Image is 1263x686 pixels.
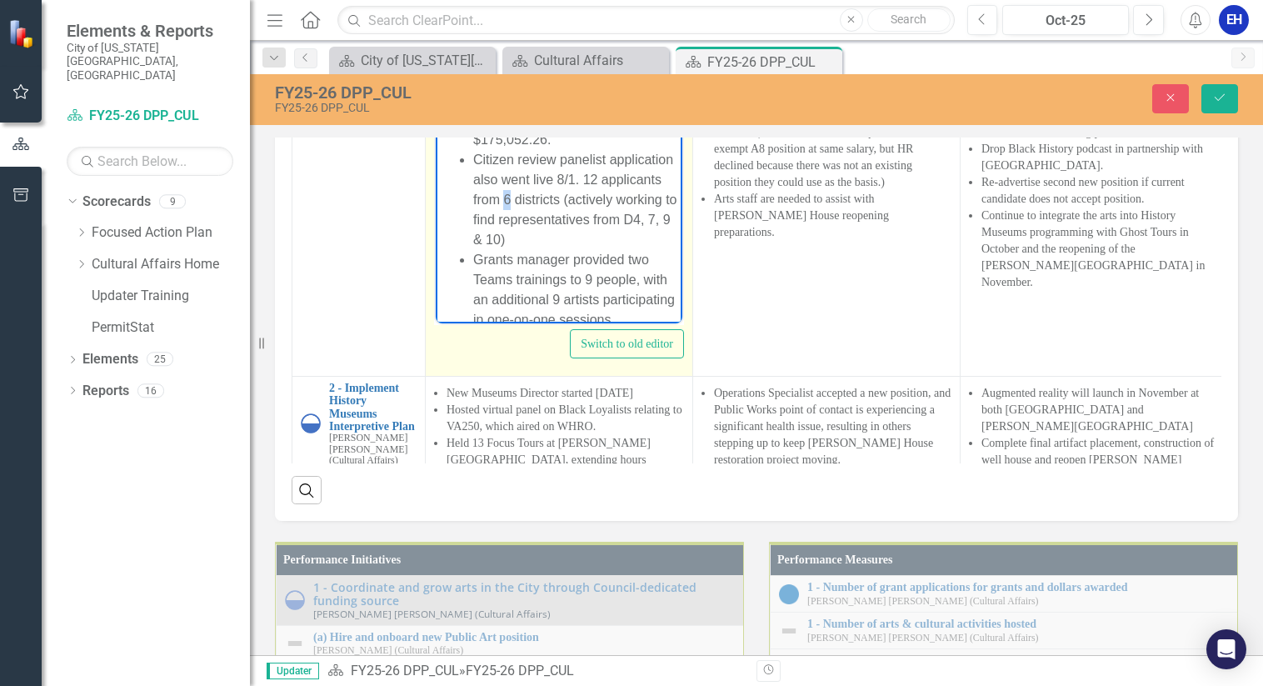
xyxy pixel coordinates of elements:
small: City of [US_STATE][GEOGRAPHIC_DATA], [GEOGRAPHIC_DATA] [67,41,233,82]
div: FY25-26 DPP_CUL [275,102,807,114]
a: PermitStat [92,318,250,338]
img: In Progress [301,413,321,433]
button: Search [867,8,951,32]
li: Grants manager provided two Teams trainings to 9 people, with an additional 9 artists participati... [37,218,242,298]
div: 25 [147,353,173,367]
a: Reports [82,382,129,401]
input: Search ClearPoint... [337,6,954,35]
li: Continue to integrate the arts into History Museums programming with Ghost Tours in October and t... [981,208,1219,291]
div: FY25-26 DPP_CUL [275,83,807,102]
li: Re-advertise second new position if current candidate does not accept position. [981,174,1219,208]
button: Oct-25 [1002,5,1129,35]
div: FY25-26 DPP_CUL [707,52,838,73]
a: 2 - Implement History Museums Interpretive Plan [329,382,417,433]
input: Search Below... [67,147,233,176]
li: Complete final artifact placement, construction of well house and reopen [PERSON_NAME][GEOGRAPHIC... [981,435,1219,502]
li: Drop Black History podcast in partnership with [GEOGRAPHIC_DATA]. [981,141,1219,174]
div: 9 [159,194,186,208]
span: Updater [267,663,319,679]
div: City of [US_STATE][GEOGRAPHIC_DATA] [361,50,492,71]
li: Arts staff are needed to assist with [PERSON_NAME] House reopening preparations. [714,191,951,241]
small: [PERSON_NAME] [PERSON_NAME] (Cultural Affairs) [329,433,417,465]
span: Elements & Reports [67,21,233,41]
li: Augmented reality will launch in November at both [GEOGRAPHIC_DATA] and [PERSON_NAME][GEOGRAPHIC_... [981,385,1219,435]
div: Open Intercom Messenger [1206,629,1246,669]
a: Cultural Affairs [507,50,665,71]
a: City of [US_STATE][GEOGRAPHIC_DATA] [333,50,492,71]
button: EH [1219,5,1249,35]
div: Oct-25 [1008,11,1123,31]
a: Elements [82,350,138,369]
li: Citizen review panelist application also went live 8/1. 12 applicants from 6 districts (actively ... [37,118,242,218]
li: New Museums Director started [DATE] [447,385,684,402]
div: Cultural Affairs [534,50,665,71]
li: Held 13 Focus Tours at [PERSON_NAME][GEOGRAPHIC_DATA], extending hours [DATE] nights offering spe... [447,435,684,502]
li: Operations Specialist accepted a new position, and Public Works point of contact is experiencing ... [714,385,951,468]
div: » [327,662,744,681]
a: Updater Training [92,287,250,306]
a: Scorecards [82,193,151,212]
a: FY25-26 DPP_CUL [351,663,459,678]
img: ClearPoint Strategy [8,19,37,48]
a: Cultural Affairs Home [92,255,250,274]
a: FY25-26 DPP_CUL [67,107,233,126]
div: FY25-26 DPP_CUL [466,663,574,678]
button: Switch to old editor [570,329,684,358]
span: Search [891,13,926,26]
div: 16 [137,383,164,398]
a: Focused Action Plan [92,223,250,243]
iframe: Rich Text Area [436,33,682,323]
li: Hosted virtual panel on Black Loyalists relating to VA250, which aired on WHRO. [447,402,684,435]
